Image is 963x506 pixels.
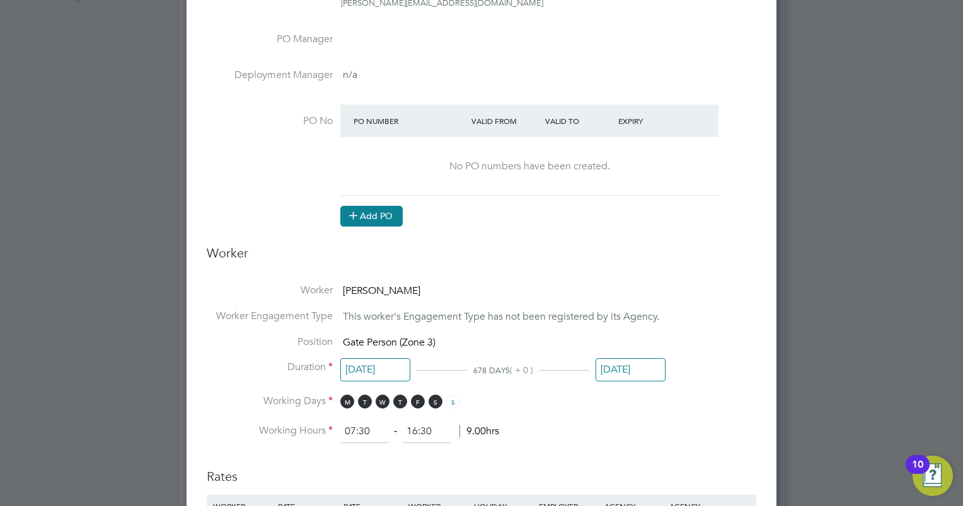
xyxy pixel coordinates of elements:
[340,420,389,443] input: 08:00
[340,358,410,381] input: Select one
[207,245,756,271] h3: Worker
[207,395,333,408] label: Working Days
[473,365,510,376] span: 678 DAYS
[912,464,923,481] div: 10
[596,358,666,381] input: Select one
[343,284,420,297] span: [PERSON_NAME]
[343,310,659,323] span: This worker's Engagement Type has not been registered by its Agency.
[510,364,533,376] span: ( + 0 )
[429,395,442,408] span: S
[207,335,333,349] label: Position
[542,110,616,132] div: Valid To
[615,110,689,132] div: Expiry
[207,456,756,485] h3: Rates
[393,395,407,408] span: T
[207,115,333,128] label: PO No
[446,395,460,408] span: S
[913,456,953,496] button: Open Resource Center, 10 new notifications
[343,336,435,349] span: Gate Person (Zone 3)
[459,425,499,437] span: 9.00hrs
[411,395,425,408] span: F
[358,395,372,408] span: T
[353,160,706,173] div: No PO numbers have been created.
[207,284,333,297] label: Worker
[468,110,542,132] div: Valid From
[207,69,333,82] label: Deployment Manager
[402,420,451,443] input: 17:00
[343,69,357,81] span: n/a
[340,206,403,226] button: Add PO
[376,395,389,408] span: W
[391,425,400,437] span: ‐
[340,395,354,408] span: M
[207,424,333,437] label: Working Hours
[207,33,333,46] label: PO Manager
[207,361,333,374] label: Duration
[207,310,333,323] label: Worker Engagement Type
[350,110,468,132] div: PO Number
